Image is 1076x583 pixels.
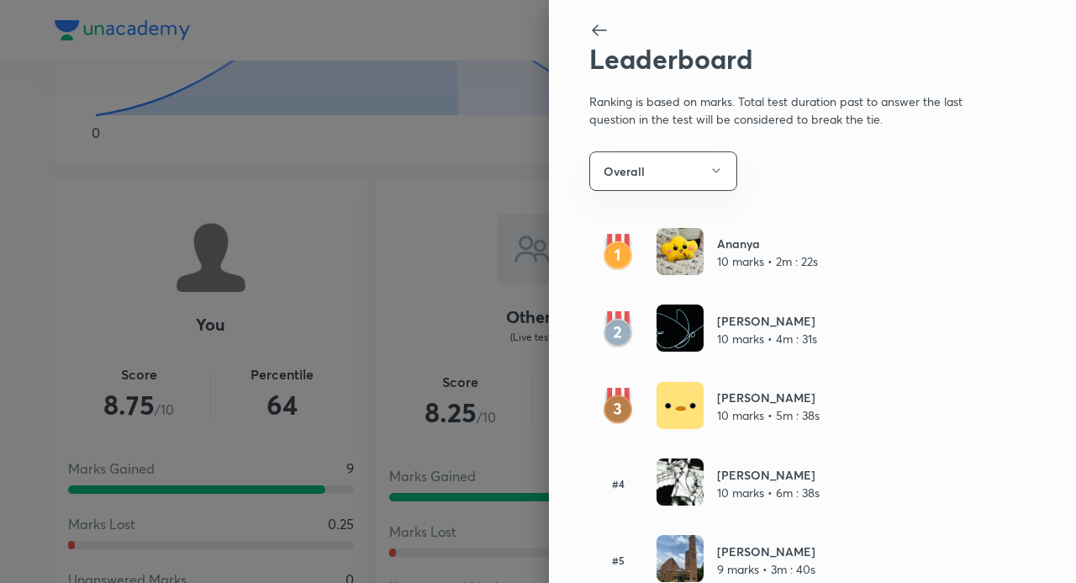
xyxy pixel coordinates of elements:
[589,43,979,75] h2: Leaderboard
[657,535,704,582] img: Avatar
[717,235,818,252] h6: Ananya
[589,76,979,131] p: Ranking is based on marks. Total test duration past to answer the last question in the test will ...
[717,312,817,330] h6: [PERSON_NAME]
[717,330,817,347] p: 10 marks • 4m : 31s
[589,234,646,271] img: rank1.svg
[717,543,815,560] h6: [PERSON_NAME]
[657,228,704,275] img: Avatar
[717,466,820,484] h6: [PERSON_NAME]
[717,389,820,406] h6: [PERSON_NAME]
[657,458,704,506] img: Avatar
[717,484,820,501] p: 10 marks • 6m : 38s
[589,388,646,425] img: rank3.svg
[717,560,815,578] p: 9 marks • 3m : 40s
[589,553,646,568] h6: #5
[657,305,704,352] img: Avatar
[589,476,646,491] h6: #4
[717,406,820,424] p: 10 marks • 5m : 38s
[589,151,737,191] button: Overall
[717,252,818,270] p: 10 marks • 2m : 22s
[657,382,704,429] img: Avatar
[589,311,646,348] img: rank2.svg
